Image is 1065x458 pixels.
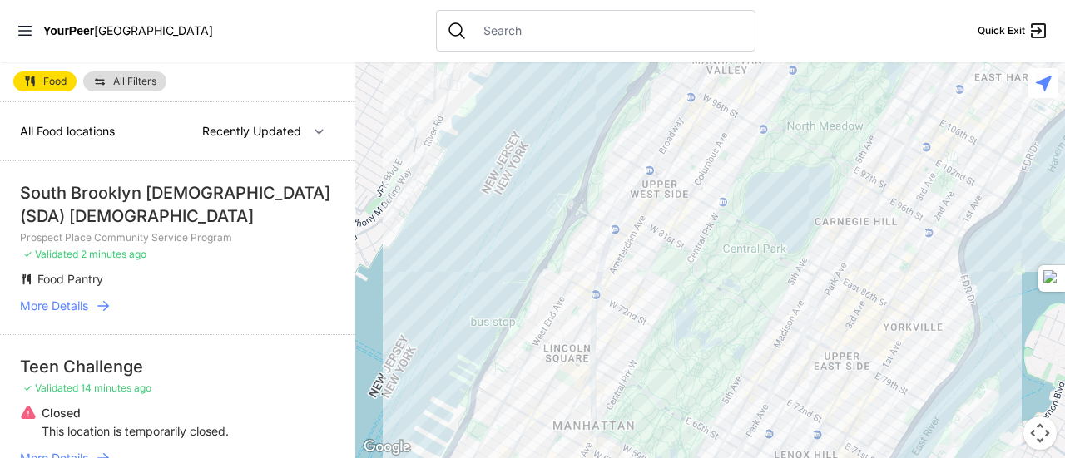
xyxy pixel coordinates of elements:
input: Search [473,22,745,39]
button: Map camera controls [1023,416,1057,450]
p: Prospect Place Community Service Program [20,231,335,244]
span: Food Pantry [37,272,103,286]
a: More Details [20,298,335,314]
span: All Filters [113,76,156,86]
div: South Brooklyn [DEMOGRAPHIC_DATA] (SDA) [DEMOGRAPHIC_DATA] [20,181,335,228]
span: YourPeer [43,24,94,37]
p: Closed [42,405,229,421]
span: Food [43,76,67,86]
span: 14 minutes ago [81,382,151,394]
span: ✓ Validated [23,248,78,260]
a: Quick Exit [978,21,1048,41]
a: Open this area in Google Maps (opens a new window) [359,436,414,458]
img: Google [359,436,414,458]
span: ✓ Validated [23,382,78,394]
span: Quick Exit [978,24,1025,37]
a: YourPeer[GEOGRAPHIC_DATA] [43,26,213,36]
span: [GEOGRAPHIC_DATA] [94,23,213,37]
a: Food [13,71,77,91]
a: All Filters [83,71,166,91]
div: Teen Challenge [20,355,335,378]
span: All Food locations [20,124,115,138]
span: 2 minutes ago [81,248,146,260]
span: More Details [20,298,88,314]
p: This location is temporarily closed. [42,423,229,440]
